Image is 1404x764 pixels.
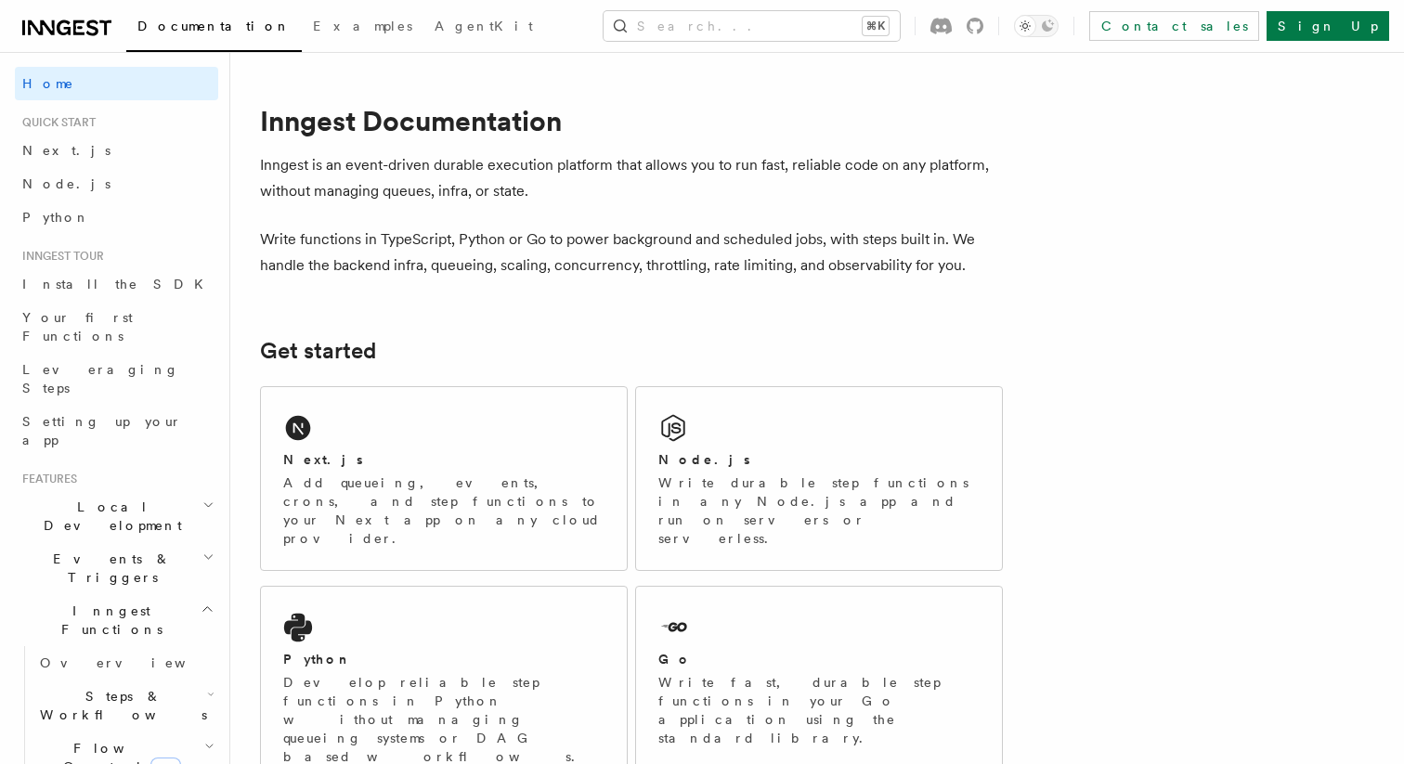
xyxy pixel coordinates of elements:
[1089,11,1259,41] a: Contact sales
[1014,15,1059,37] button: Toggle dark mode
[604,11,900,41] button: Search...⌘K
[22,210,90,225] span: Python
[15,267,218,301] a: Install the SDK
[15,602,201,639] span: Inngest Functions
[15,353,218,405] a: Leveraging Steps
[22,277,214,291] span: Install the SDK
[435,19,533,33] span: AgentKit
[15,498,202,535] span: Local Development
[423,6,544,50] a: AgentKit
[22,414,182,447] span: Setting up your app
[302,6,423,50] a: Examples
[260,338,376,364] a: Get started
[283,450,363,469] h2: Next.js
[32,646,218,680] a: Overview
[658,473,980,548] p: Write durable step functions in any Node.js app and run on servers or serverless.
[1267,11,1389,41] a: Sign Up
[260,386,628,571] a: Next.jsAdd queueing, events, crons, and step functions to your Next app on any cloud provider.
[283,650,352,668] h2: Python
[635,386,1003,571] a: Node.jsWrite durable step functions in any Node.js app and run on servers or serverless.
[126,6,302,52] a: Documentation
[15,249,104,264] span: Inngest tour
[658,450,750,469] h2: Node.js
[260,227,1003,278] p: Write functions in TypeScript, Python or Go to power background and scheduled jobs, with steps bu...
[260,104,1003,137] h1: Inngest Documentation
[15,472,77,486] span: Features
[32,680,218,732] button: Steps & Workflows
[15,594,218,646] button: Inngest Functions
[15,134,218,167] a: Next.js
[658,673,980,747] p: Write fast, durable step functions in your Go application using the standard library.
[15,167,218,201] a: Node.js
[283,473,604,548] p: Add queueing, events, crons, and step functions to your Next app on any cloud provider.
[15,405,218,457] a: Setting up your app
[15,301,218,353] a: Your first Functions
[260,152,1003,204] p: Inngest is an event-driven durable execution platform that allows you to run fast, reliable code ...
[313,19,412,33] span: Examples
[15,201,218,234] a: Python
[22,74,74,93] span: Home
[15,542,218,594] button: Events & Triggers
[15,550,202,587] span: Events & Triggers
[32,687,207,724] span: Steps & Workflows
[658,650,692,668] h2: Go
[863,17,889,35] kbd: ⌘K
[22,310,133,343] span: Your first Functions
[137,19,291,33] span: Documentation
[15,67,218,100] a: Home
[15,490,218,542] button: Local Development
[22,143,110,158] span: Next.js
[22,362,179,395] span: Leveraging Steps
[15,115,96,130] span: Quick start
[40,655,231,670] span: Overview
[22,176,110,191] span: Node.js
